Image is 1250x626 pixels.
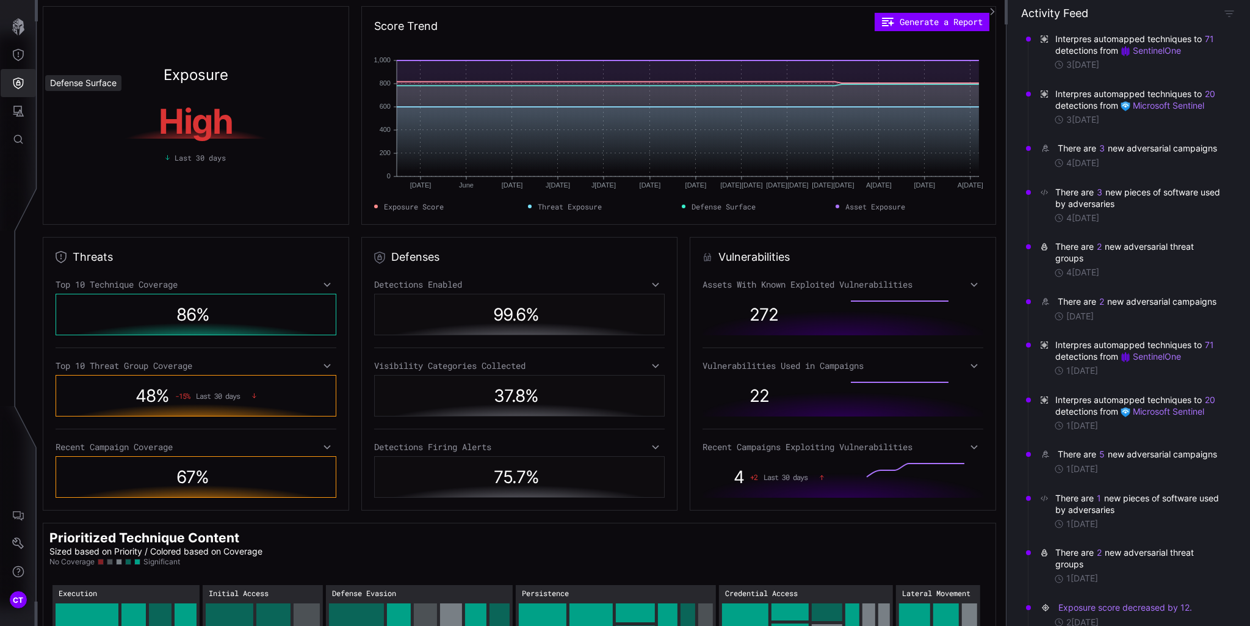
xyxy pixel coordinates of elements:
time: 4[DATE] [1066,213,1099,224]
button: Generate a Report [875,13,989,31]
div: Detections Firing Alerts [374,442,664,453]
img: Demo Microsoft Sentinel [1121,101,1130,111]
text: [DATE][DATE] [721,181,763,189]
text: [DATE] [685,181,707,189]
text: [DATE][DATE] [767,181,809,189]
text: 800 [380,79,391,87]
div: There are new adversarial campaigns [1058,296,1219,308]
span: Asset Exposure [845,201,905,212]
time: 3[DATE] [1066,114,1099,125]
div: There are new adversarial campaigns [1058,142,1219,155]
time: 1[DATE] [1066,573,1098,584]
rect: Credential Access → Credential Access:Private Keys: 26 [812,603,842,621]
button: CT [1,586,36,614]
span: Exposure Score [384,201,444,212]
span: -15 % [175,391,190,400]
text: 0 [387,172,391,180]
div: Detections Enabled [374,279,664,290]
span: 22 [750,385,769,406]
time: 1[DATE] [1066,420,1098,431]
div: There are new pieces of software used by adversaries [1055,186,1223,209]
text: 1,000 [374,56,391,64]
button: 2 [1096,547,1102,559]
button: 71 [1204,339,1215,351]
text: [DATE] [410,181,432,189]
time: 4[DATE] [1066,267,1099,278]
div: Recent Campaign Coverage [56,442,336,453]
div: Recent Campaigns Exploiting Vulnerabilities [703,442,983,453]
text: 600 [380,103,391,110]
div: Defense Surface [45,75,121,91]
button: 3 [1096,186,1103,198]
h2: Threats [73,250,113,264]
h4: Activity Feed [1021,6,1088,20]
text: [DATE][DATE] [812,181,854,189]
button: 1 [1096,492,1102,504]
button: 3 [1099,142,1105,155]
span: 272 [750,304,778,325]
div: Top 10 Technique Coverage [56,279,336,290]
a: Microsoft Sentinel [1121,100,1204,111]
time: [DATE] [1066,311,1094,322]
h2: Defenses [391,250,439,264]
span: 37.8 % [494,385,538,406]
time: 3[DATE] [1066,59,1099,70]
time: 4[DATE] [1066,158,1099,169]
button: 2 [1099,296,1105,308]
img: Demo SentinelOne Singularity [1121,46,1130,56]
span: Significant [143,557,180,567]
div: Assets With Known Exploited Vulnerabilities [703,279,983,290]
text: A[DATE] [866,181,892,189]
text: [DATE] [502,181,523,189]
span: Threat Exposure [538,201,602,212]
a: SentinelOne [1121,45,1181,56]
text: J[DATE] [591,181,616,189]
span: 86 % [176,304,209,325]
button: 20 [1204,88,1216,100]
text: J[DATE] [546,181,570,189]
span: 75.7 % [494,467,539,487]
text: June [459,181,474,189]
button: 5 [1099,448,1105,460]
button: 20 [1204,394,1216,406]
span: Defense Surface [692,201,756,212]
button: 71 [1204,33,1215,45]
span: Interpres automapped techniques to detections from [1055,339,1223,362]
text: 400 [380,126,391,133]
div: Vulnerabilities Used in Campaigns [703,360,983,371]
span: Last 30 days [175,152,226,163]
h1: High [81,104,311,139]
h2: Exposure [164,68,228,82]
text: 200 [380,149,391,156]
text: A[DATE] [958,181,983,189]
span: 99.6 % [493,304,539,325]
a: SentinelOne [1121,351,1181,362]
div: Top 10 Threat Group Coverage [56,360,336,371]
rect: Persistence → Persistence:Account Manipulation: 36 [616,603,655,622]
p: Sized based on Priority / Colored based on Coverage [49,546,989,557]
span: Last 30 days [764,473,807,481]
div: There are new adversarial threat groups [1055,241,1223,264]
h2: Prioritized Technique Content [49,530,989,546]
span: 48 % [135,385,169,406]
div: There are new adversarial campaigns [1058,448,1219,460]
img: Demo Microsoft Sentinel [1121,407,1130,417]
time: 1[DATE] [1066,464,1098,475]
img: Demo SentinelOne Singularity [1121,352,1130,362]
div: There are new adversarial threat groups [1055,547,1223,570]
span: CT [13,594,24,606]
button: 2 [1096,241,1102,253]
h2: Vulnerabilities [718,250,790,264]
div: Visibility Categories Collected [374,360,664,371]
span: Interpres automapped techniques to detections from [1055,394,1223,417]
time: 1[DATE] [1066,519,1098,530]
span: 67 % [176,467,209,487]
h2: Score Trend [374,19,438,34]
text: [DATE] [640,181,661,189]
time: 1[DATE] [1066,365,1098,376]
div: There are new pieces of software used by adversaries [1055,492,1223,515]
span: + 2 [750,473,757,481]
a: Microsoft Sentinel [1121,406,1204,417]
span: Last 30 days [196,391,240,400]
span: Interpres automapped techniques to detections from [1055,33,1223,56]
